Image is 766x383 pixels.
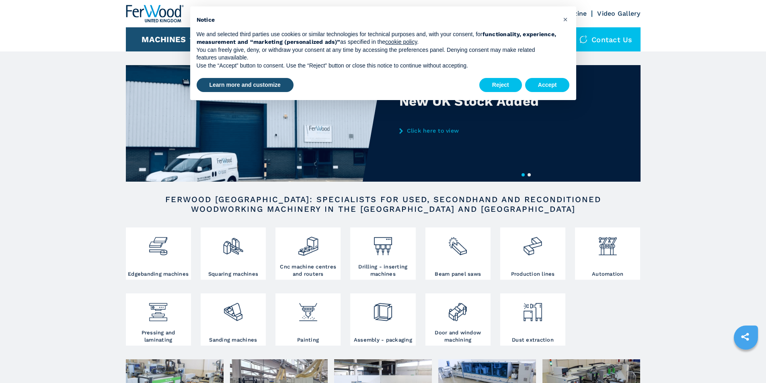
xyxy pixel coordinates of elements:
[152,195,615,214] h2: FERWOOD [GEOGRAPHIC_DATA]: SPECIALISTS FOR USED, SECONDHAND AND RECONDITIONED WOODWORKING MACHINE...
[500,227,565,280] a: Production lines
[563,14,568,24] span: ×
[372,295,394,323] img: montaggio_imballaggio_2.png
[500,293,565,346] a: Dust extraction
[275,227,341,280] a: Cnc machine centres and routers
[128,270,189,278] h3: Edgebanding machines
[126,65,383,182] img: New UK Stock Added
[350,293,415,346] a: Assembly - packaging
[148,229,169,257] img: bordatrici_1.png
[559,13,572,26] button: Close this notice
[126,293,191,346] a: Pressing and laminating
[732,347,760,377] iframe: Chat
[148,295,169,323] img: pressa-strettoia.png
[350,227,415,280] a: Drilling - inserting machines
[142,35,186,44] button: Machines
[522,295,543,323] img: aspirazione_1.png
[525,78,570,92] button: Accept
[298,229,319,257] img: centro_di_lavoro_cnc_2.png
[197,46,557,62] p: You can freely give, deny, or withdraw your consent at any time by accessing the preferences pane...
[197,16,557,24] h2: Notice
[275,293,341,346] a: Painting
[222,229,244,257] img: squadratrici_2.png
[425,293,491,346] a: Door and window machining
[128,329,189,344] h3: Pressing and laminating
[579,35,587,43] img: Contact us
[352,263,413,278] h3: Drilling - inserting machines
[222,295,244,323] img: levigatrici_2.png
[372,229,394,257] img: foratrici_inseritrici_2.png
[522,173,525,176] button: 1
[297,336,319,344] h3: Painting
[447,229,468,257] img: sezionatrici_2.png
[571,27,641,51] div: Contact us
[592,270,624,278] h3: Automation
[277,263,339,278] h3: Cnc machine centres and routers
[197,78,294,92] button: Learn more and customize
[597,10,640,17] a: Video Gallery
[354,336,412,344] h3: Assembly - packaging
[201,293,266,346] a: Sanding machines
[209,336,257,344] h3: Sanding machines
[399,127,557,134] a: Click here to view
[597,229,618,257] img: automazione.png
[528,173,531,176] button: 2
[197,31,557,45] strong: functionality, experience, measurement and “marketing (personalized ads)”
[208,270,258,278] h3: Squaring machines
[511,270,555,278] h3: Production lines
[298,295,319,323] img: verniciatura_1.png
[575,227,640,280] a: Automation
[197,62,557,70] p: Use the “Accept” button to consent. Use the “Reject” button or close this notice to continue with...
[447,295,468,323] img: lavorazione_porte_finestre_2.png
[197,31,557,46] p: We and selected third parties use cookies or similar technologies for technical purposes and, wit...
[522,229,543,257] img: linee_di_produzione_2.png
[735,327,755,347] a: sharethis
[201,227,266,280] a: Squaring machines
[126,5,184,23] img: Ferwood
[126,227,191,280] a: Edgebanding machines
[435,270,481,278] h3: Beam panel saws
[425,227,491,280] a: Beam panel saws
[479,78,522,92] button: Reject
[427,329,489,344] h3: Door and window machining
[512,336,554,344] h3: Dust extraction
[385,39,417,45] a: cookie policy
